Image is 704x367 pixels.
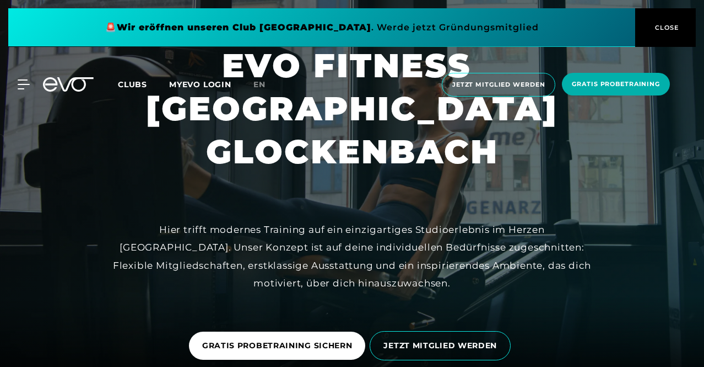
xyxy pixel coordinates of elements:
[118,79,169,89] a: Clubs
[438,73,559,97] a: Jetzt Mitglied werden
[202,340,353,352] span: GRATIS PROBETRAINING SICHERN
[253,78,279,91] a: en
[635,8,696,47] button: CLOSE
[572,79,660,89] span: Gratis Probetraining
[383,340,497,352] span: JETZT MITGLIED WERDEN
[652,23,679,33] span: CLOSE
[559,73,673,97] a: Gratis Probetraining
[452,80,545,89] span: Jetzt Mitglied werden
[118,79,147,89] span: Clubs
[104,221,600,292] div: Hier trifft modernes Training auf ein einzigartiges Studioerlebnis im Herzen [GEOGRAPHIC_DATA]. U...
[169,79,231,89] a: MYEVO LOGIN
[253,79,266,89] span: en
